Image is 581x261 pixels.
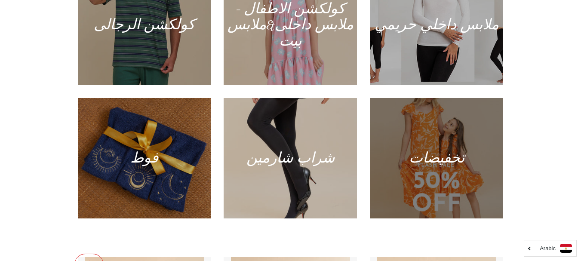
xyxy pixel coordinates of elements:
[224,98,357,218] a: شراب شارمين
[370,98,503,218] a: تخفيضات
[529,244,572,253] a: Arabic
[78,98,211,218] a: فوط
[540,246,556,251] i: Arabic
